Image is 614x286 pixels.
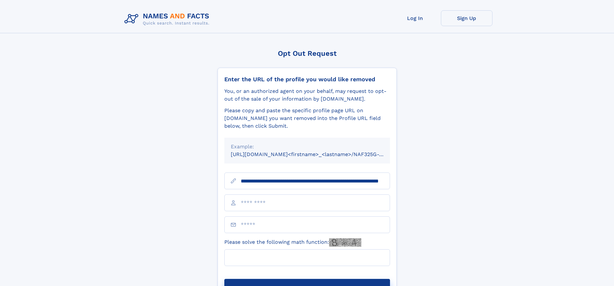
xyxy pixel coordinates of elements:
a: Sign Up [441,10,492,26]
label: Please solve the following math function: [224,238,361,247]
small: [URL][DOMAIN_NAME]<firstname>_<lastname>/NAF325G-xxxxxxxx [231,151,402,157]
div: Example: [231,143,384,151]
a: Log In [389,10,441,26]
div: Opt Out Request [218,49,397,57]
div: Enter the URL of the profile you would like removed [224,76,390,83]
div: Please copy and paste the specific profile page URL on [DOMAIN_NAME] you want removed into the Pr... [224,107,390,130]
img: Logo Names and Facts [122,10,215,28]
div: You, or an authorized agent on your behalf, may request to opt-out of the sale of your informatio... [224,87,390,103]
